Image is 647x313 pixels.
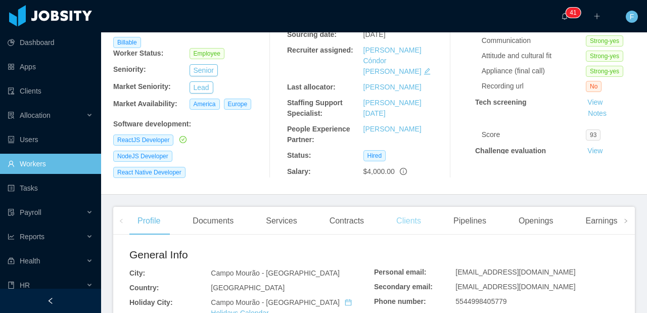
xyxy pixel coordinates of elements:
span: 5544998405779 [455,297,506,305]
span: HR [20,281,30,289]
i: icon: plus [593,13,600,20]
b: Market Seniority: [113,82,171,91]
i: icon: calendar [345,299,352,306]
span: Strong-yes [586,66,623,77]
span: Europe [224,99,252,110]
div: Appliance (final call) [482,66,586,76]
strong: Tech screening [475,98,527,106]
span: [GEOGRAPHIC_DATA] [211,284,285,292]
a: [PERSON_NAME] Cóndor [PERSON_NAME] [363,46,422,75]
b: Personal email: [374,268,427,276]
span: Allocation [20,111,51,119]
sup: 41 [566,8,580,18]
span: 93 [586,129,600,141]
div: Communication [482,35,586,46]
span: $4,000.00 [363,167,395,175]
i: icon: bell [561,13,568,20]
a: [PERSON_NAME] [363,125,422,133]
b: Software development : [113,120,191,128]
b: Status: [287,151,311,159]
button: Notes [584,108,611,120]
b: Country: [129,284,159,292]
b: People Experience Partner: [287,125,350,144]
span: Employee [190,48,224,59]
b: City: [129,269,145,277]
p: 4 [570,8,573,18]
span: Strong-yes [586,35,623,47]
span: [EMAIL_ADDRESS][DOMAIN_NAME] [455,268,575,276]
b: Salary: [287,167,311,175]
div: Profile [129,207,168,235]
span: NodeJS Developer [113,151,172,162]
b: Secondary email: [374,283,433,291]
i: icon: right [623,218,628,223]
b: Last allocator: [287,83,336,91]
i: icon: file-protect [8,209,15,216]
i: icon: solution [8,112,15,119]
span: America [190,99,220,110]
span: info-circle [400,168,407,175]
span: [EMAIL_ADDRESS][DOMAIN_NAME] [455,283,575,291]
b: Seniority: [113,65,146,73]
a: icon: profileTasks [8,178,93,198]
a: icon: pie-chartDashboard [8,32,93,53]
a: View [584,98,606,106]
div: Openings [511,207,562,235]
b: Market Availability: [113,100,177,108]
span: Hired [363,150,386,161]
span: [DATE] [363,30,386,38]
a: [PERSON_NAME] [363,83,422,91]
span: Strong-yes [586,51,623,62]
span: Billable [113,37,141,48]
span: React Native Developer [113,167,186,178]
span: No [586,81,602,92]
b: Phone number: [374,297,426,305]
b: Staffing Support Specialist: [287,99,343,117]
span: Campo Mourão - [GEOGRAPHIC_DATA] [211,269,340,277]
div: Attitude and cultural fit [482,51,586,61]
h2: General Info [129,247,374,263]
div: Recording url [482,81,586,92]
b: Sourcing date: [287,30,337,38]
a: icon: auditClients [8,81,93,101]
b: Worker Status: [113,49,163,57]
a: icon: appstoreApps [8,57,93,77]
div: Documents [184,207,242,235]
p: 1 [573,8,577,18]
button: Lead [190,81,213,94]
a: icon: userWorkers [8,154,93,174]
b: Recruiter assigned: [287,46,353,54]
b: Holiday City: [129,298,173,306]
i: icon: line-chart [8,233,15,240]
i: icon: medicine-box [8,257,15,264]
strong: Challenge evaluation [475,147,546,155]
span: ReactJS Developer [113,135,173,146]
i: icon: check-circle [179,136,187,143]
div: Score [482,129,586,140]
div: Services [258,207,305,235]
div: Contracts [321,207,372,235]
button: Senior [190,64,218,76]
i: icon: left [119,218,124,223]
a: View [584,147,606,155]
div: Pipelines [445,207,494,235]
i: icon: edit [424,68,431,75]
span: Reports [20,233,44,241]
span: F [630,11,634,23]
a: icon: check-circle [177,136,187,144]
span: Payroll [20,208,41,216]
div: Clients [388,207,429,235]
a: [PERSON_NAME][DATE] [363,99,422,117]
a: icon: robotUsers [8,129,93,150]
span: Health [20,257,40,265]
i: icon: book [8,282,15,289]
